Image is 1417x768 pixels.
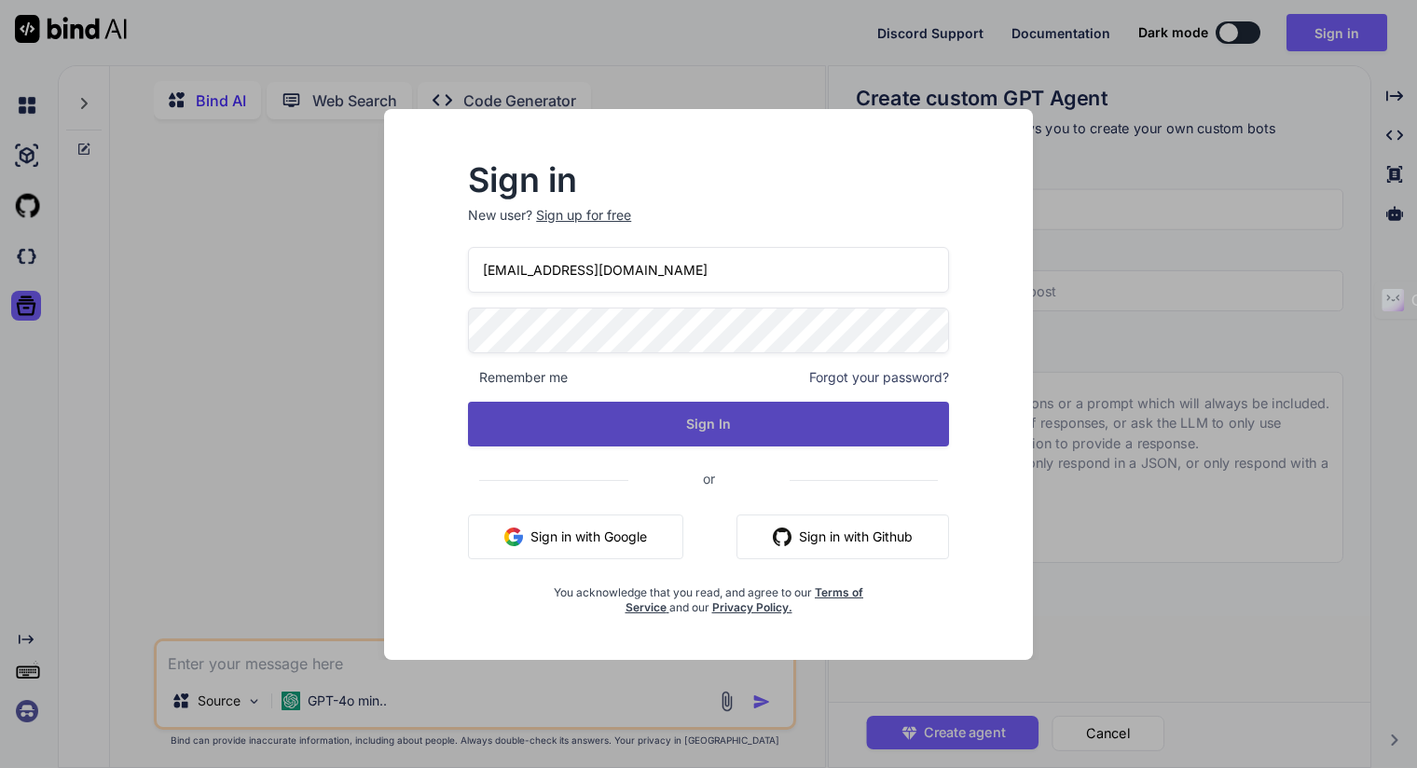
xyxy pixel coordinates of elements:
[468,247,949,293] input: Login or Email
[809,368,949,387] span: Forgot your password?
[628,456,790,501] span: or
[468,402,949,446] button: Sign In
[736,514,949,559] button: Sign in with Github
[468,368,568,387] span: Remember me
[626,585,864,614] a: Terms of Service
[468,514,683,559] button: Sign in with Google
[536,206,631,225] div: Sign up for free
[548,574,869,615] div: You acknowledge that you read, and agree to our and our
[504,528,523,546] img: google
[468,206,949,247] p: New user?
[773,528,791,546] img: github
[468,165,949,195] h2: Sign in
[712,600,792,614] a: Privacy Policy.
